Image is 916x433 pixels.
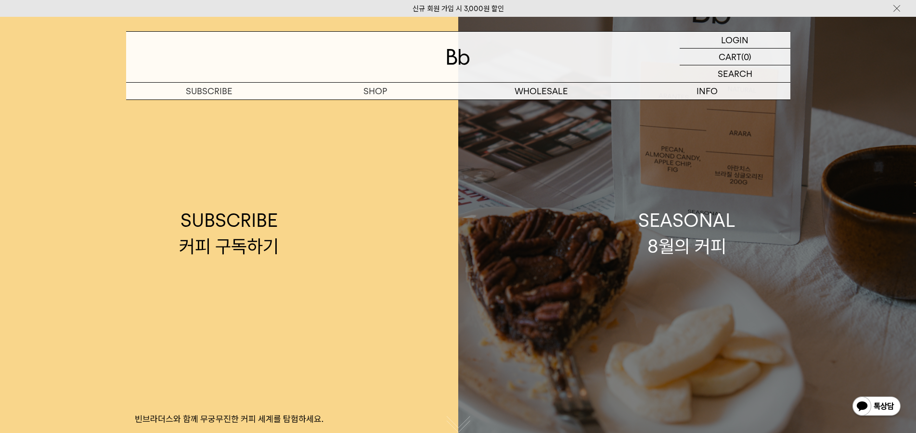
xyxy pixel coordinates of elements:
[741,49,751,65] p: (0)
[458,83,624,99] p: WHOLESALE
[680,49,790,65] a: CART (0)
[413,4,504,13] a: 신규 회원 가입 시 3,000원 할인
[179,208,279,259] div: SUBSCRIBE 커피 구독하기
[721,32,748,48] p: LOGIN
[126,83,292,99] a: SUBSCRIBE
[851,396,902,419] img: 카카오톡 채널 1:1 채팅 버튼
[447,49,470,65] img: 로고
[719,49,741,65] p: CART
[680,32,790,49] a: LOGIN
[718,65,752,82] p: SEARCH
[624,83,790,99] p: INFO
[638,208,735,259] div: SEASONAL 8월의 커피
[292,83,458,99] a: SHOP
